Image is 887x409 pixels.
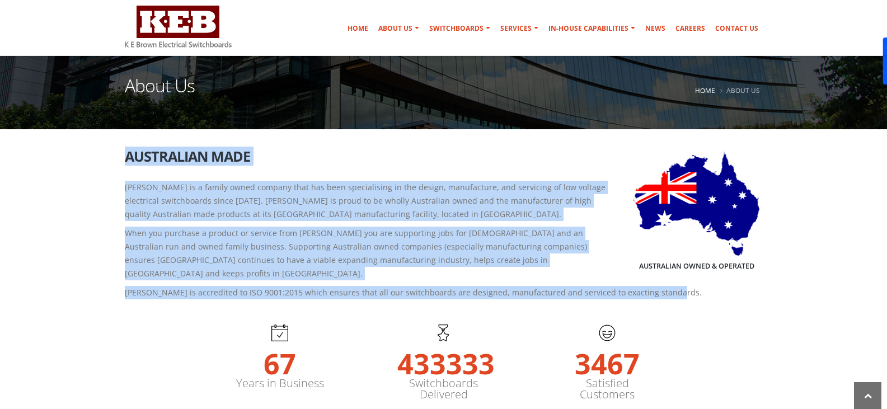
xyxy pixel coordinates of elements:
[397,378,490,400] label: Switchboards Delivered
[671,17,710,40] a: Careers
[695,86,715,95] a: Home
[125,181,763,221] p: [PERSON_NAME] is a family owned company that has been specialising in the design, manufacture, an...
[397,341,490,378] strong: 433333
[641,17,670,40] a: News
[125,77,195,109] h1: About Us
[717,83,760,97] li: About Us
[561,378,654,400] label: Satisfied Customers
[425,17,495,40] a: Switchboards
[711,17,763,40] a: Contact Us
[125,6,232,48] img: K E Brown Electrical Switchboards
[125,286,763,299] p: [PERSON_NAME] is accredited to ISO 9001:2015 which ensures that all our switchboards are designed...
[343,17,373,40] a: Home
[639,261,754,271] h5: Australian Owned & Operated
[544,17,640,40] a: In-house Capabilities
[374,17,424,40] a: About Us
[561,341,654,378] strong: 3467
[125,227,763,280] p: When you purchase a product or service from [PERSON_NAME] you are supporting jobs for [DEMOGRAPHI...
[234,378,326,389] label: Years in Business
[496,17,543,40] a: Services
[125,149,763,164] h2: Australian Made
[234,341,326,378] strong: 67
